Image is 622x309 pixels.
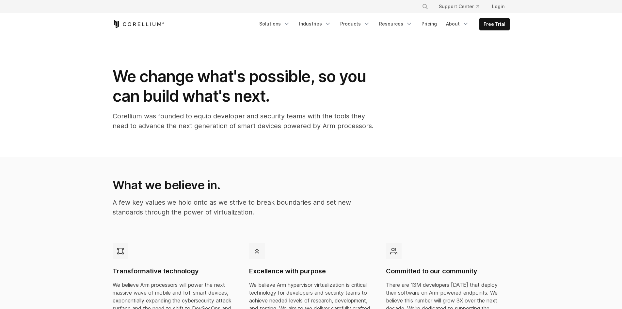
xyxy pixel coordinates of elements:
a: Products [336,18,374,30]
a: Login [487,1,510,12]
a: Industries [295,18,335,30]
h4: Committed to our community [386,267,510,276]
a: Corellium Home [113,20,165,28]
div: Navigation Menu [414,1,510,12]
h2: What we believe in. [113,178,373,192]
p: Corellium was founded to equip developer and security teams with the tools they need to advance t... [113,111,374,131]
button: Search [419,1,431,12]
div: Navigation Menu [255,18,510,30]
a: Support Center [434,1,484,12]
h4: Excellence with purpose [249,267,373,276]
a: Resources [375,18,416,30]
p: A few key values we hold onto as we strive to break boundaries and set new standards through the ... [113,197,373,217]
a: About [442,18,473,30]
a: Pricing [418,18,441,30]
h1: We change what's possible, so you can build what's next. [113,67,374,106]
h4: Transformative technology [113,267,236,276]
a: Solutions [255,18,294,30]
a: Free Trial [480,18,509,30]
